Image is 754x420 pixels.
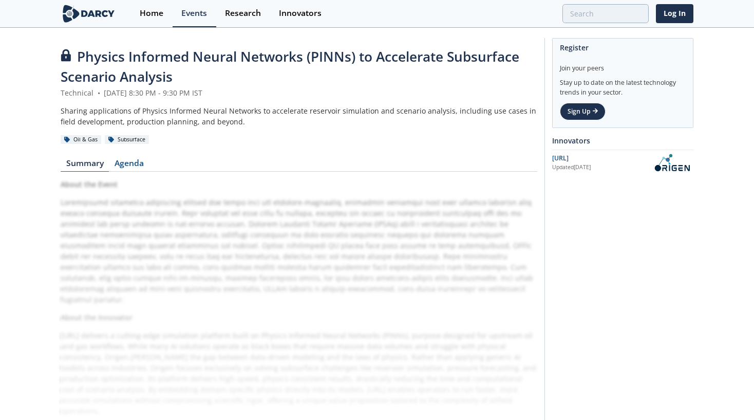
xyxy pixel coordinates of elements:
[225,9,261,17] div: Research
[61,87,537,98] div: Technical [DATE] 8:30 PM - 9:30 PM IST
[105,135,149,144] div: Subsurface
[560,39,686,57] div: Register
[552,163,650,172] div: Updated [DATE]
[552,132,693,150] div: Innovators
[61,135,101,144] div: Oil & Gas
[61,47,519,86] span: Physics Informed Neural Networks (PINNs) to Accelerate Subsurface Scenario Analysis
[552,154,693,172] a: [URL] Updated[DATE] OriGen.AI
[96,88,102,98] span: •
[552,154,650,163] div: [URL]
[562,4,649,23] input: Advanced Search
[140,9,163,17] div: Home
[656,4,693,23] a: Log In
[109,159,149,172] a: Agenda
[61,5,117,23] img: logo-wide.svg
[560,73,686,97] div: Stay up to date on the latest technology trends in your sector.
[279,9,322,17] div: Innovators
[650,154,693,172] img: OriGen.AI
[61,159,109,172] a: Summary
[560,57,686,73] div: Join your peers
[560,103,606,120] a: Sign Up
[711,379,744,410] iframe: chat widget
[181,9,207,17] div: Events
[61,105,537,127] div: Sharing applications of Physics Informed Neural Networks to accelerate reservoir simulation and s...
